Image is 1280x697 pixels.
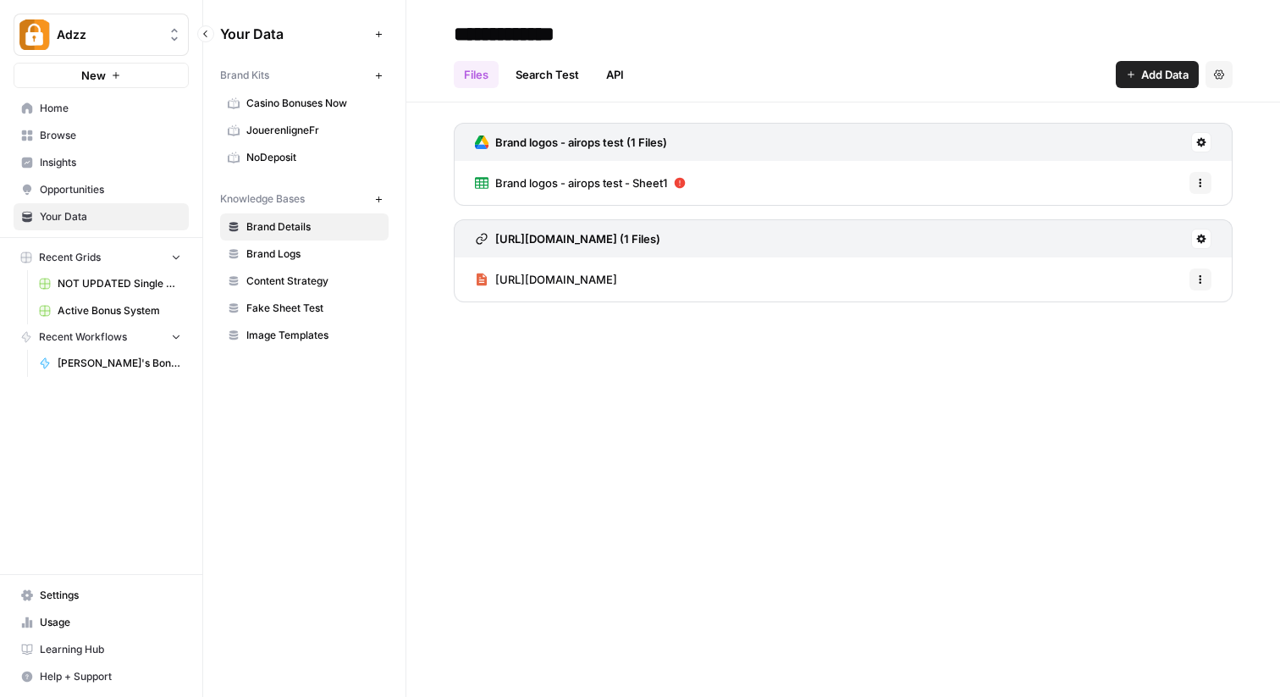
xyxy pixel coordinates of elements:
[14,582,189,609] a: Settings
[14,176,189,203] a: Opportunities
[495,174,667,191] span: Brand logos - airops test - Sheet1
[220,117,389,144] a: JouerenligneFr
[246,96,381,111] span: Casino Bonuses Now
[31,350,189,377] a: [PERSON_NAME]'s Bonus Text Creation ARABIC
[246,274,381,289] span: Content Strategy
[57,26,159,43] span: Adzz
[220,268,389,295] a: Content Strategy
[14,122,189,149] a: Browse
[14,95,189,122] a: Home
[220,144,389,171] a: NoDeposit
[246,219,381,235] span: Brand Details
[58,276,181,291] span: NOT UPDATED Single Bonus Creation
[40,669,181,684] span: Help + Support
[40,155,181,170] span: Insights
[14,203,189,230] a: Your Data
[31,297,189,324] a: Active Bonus System
[495,271,617,288] span: [URL][DOMAIN_NAME]
[58,303,181,318] span: Active Bonus System
[246,123,381,138] span: JouerenligneFr
[475,257,617,301] a: [URL][DOMAIN_NAME]
[220,322,389,349] a: Image Templates
[39,329,127,345] span: Recent Workflows
[495,230,660,247] h3: [URL][DOMAIN_NAME] (1 Files)
[40,209,181,224] span: Your Data
[14,324,189,350] button: Recent Workflows
[40,588,181,603] span: Settings
[495,134,667,151] h3: Brand logos - airops test (1 Files)
[246,150,381,165] span: NoDeposit
[246,246,381,262] span: Brand Logs
[14,636,189,663] a: Learning Hub
[14,63,189,88] button: New
[14,14,189,56] button: Workspace: Adzz
[475,124,667,161] a: Brand logos - airops test (1 Files)
[14,245,189,270] button: Recent Grids
[81,67,106,84] span: New
[246,301,381,316] span: Fake Sheet Test
[40,101,181,116] span: Home
[31,270,189,297] a: NOT UPDATED Single Bonus Creation
[40,128,181,143] span: Browse
[220,68,269,83] span: Brand Kits
[14,663,189,690] button: Help + Support
[1141,66,1189,83] span: Add Data
[475,161,686,205] a: Brand logos - airops test - Sheet1
[505,61,589,88] a: Search Test
[19,19,50,50] img: Adzz Logo
[475,220,660,257] a: [URL][DOMAIN_NAME] (1 Files)
[14,149,189,176] a: Insights
[220,295,389,322] a: Fake Sheet Test
[220,24,368,44] span: Your Data
[1116,61,1199,88] button: Add Data
[220,191,305,207] span: Knowledge Bases
[40,642,181,657] span: Learning Hub
[39,250,101,265] span: Recent Grids
[40,182,181,197] span: Opportunities
[246,328,381,343] span: Image Templates
[596,61,634,88] a: API
[58,356,181,371] span: [PERSON_NAME]'s Bonus Text Creation ARABIC
[220,213,389,241] a: Brand Details
[14,609,189,636] a: Usage
[40,615,181,630] span: Usage
[220,241,389,268] a: Brand Logs
[220,90,389,117] a: Casino Bonuses Now
[454,61,499,88] a: Files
